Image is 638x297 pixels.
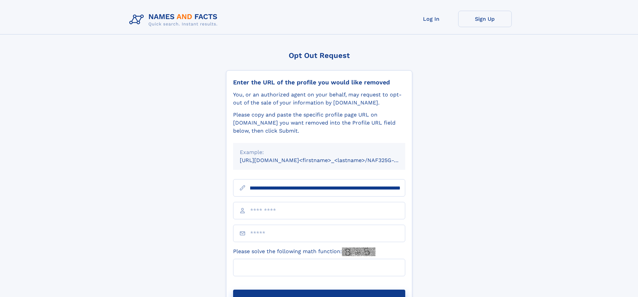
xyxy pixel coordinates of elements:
[127,11,223,29] img: Logo Names and Facts
[405,11,458,27] a: Log In
[458,11,512,27] a: Sign Up
[226,51,412,60] div: Opt Out Request
[233,247,375,256] label: Please solve the following math function:
[233,91,405,107] div: You, or an authorized agent on your behalf, may request to opt-out of the sale of your informatio...
[240,148,399,156] div: Example:
[233,111,405,135] div: Please copy and paste the specific profile page URL on [DOMAIN_NAME] you want removed into the Pr...
[240,157,418,163] small: [URL][DOMAIN_NAME]<firstname>_<lastname>/NAF325G-xxxxxxxx
[233,79,405,86] div: Enter the URL of the profile you would like removed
